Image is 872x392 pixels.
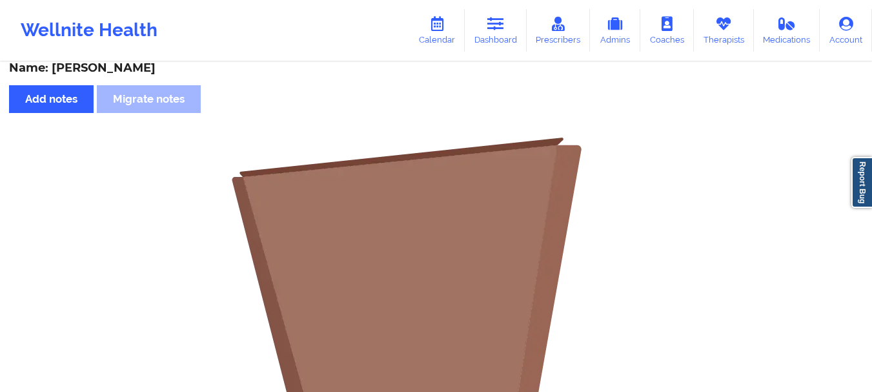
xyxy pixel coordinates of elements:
a: Account [820,9,872,52]
a: Medications [754,9,820,52]
div: Name: [PERSON_NAME] [9,61,863,76]
a: Report Bug [851,157,872,208]
a: Dashboard [465,9,527,52]
a: Coaches [640,9,694,52]
a: Prescribers [527,9,591,52]
a: Admins [590,9,640,52]
button: Add notes [9,85,94,113]
a: Calendar [409,9,465,52]
a: Therapists [694,9,754,52]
